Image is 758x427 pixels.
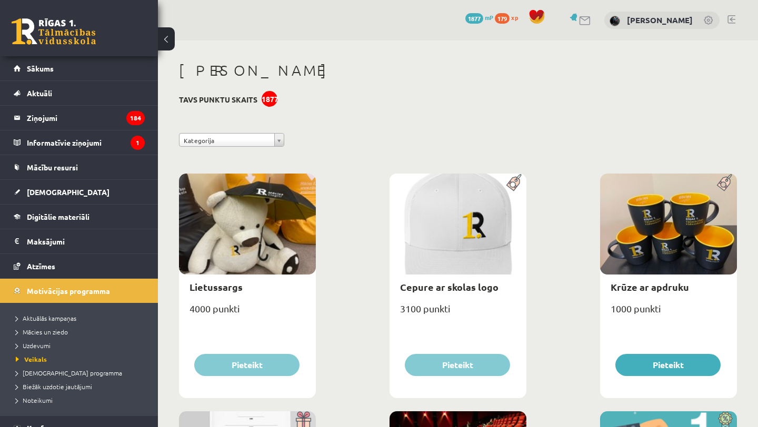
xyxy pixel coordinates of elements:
span: 1877 [465,13,483,24]
span: Veikals [16,355,47,363]
span: Aktuālās kampaņas [16,314,76,322]
a: 1877 mP [465,13,493,22]
span: Digitālie materiāli [27,212,89,221]
a: Aktuāli [14,81,145,105]
a: [PERSON_NAME] [627,15,693,25]
div: 1877 [262,91,277,107]
span: [DEMOGRAPHIC_DATA] [27,187,109,197]
span: [DEMOGRAPHIC_DATA] programma [16,369,122,377]
span: Mācies un ziedo [16,328,68,336]
a: [DEMOGRAPHIC_DATA] programma [16,368,147,378]
span: Motivācijas programma [27,286,110,296]
span: Biežāk uzdotie jautājumi [16,382,92,391]
span: Noteikumi [16,396,53,404]
a: [DEMOGRAPHIC_DATA] [14,180,145,204]
a: Atzīmes [14,254,145,278]
a: 179 xp [495,13,523,22]
legend: Ziņojumi [27,106,145,130]
a: Krūze ar apdruku [611,281,689,293]
a: Digitālie materiāli [14,205,145,229]
button: Pieteikt [615,354,721,376]
a: Kategorija [179,133,284,147]
i: 184 [126,111,145,125]
span: xp [511,13,518,22]
span: 179 [495,13,510,24]
button: Pieteikt [405,354,510,376]
a: Informatīvie ziņojumi1 [14,130,145,155]
span: Aktuāli [27,88,52,98]
i: 1 [131,136,145,150]
a: Noteikumi [16,395,147,405]
img: Populāra prece [713,174,737,191]
a: Biežāk uzdotie jautājumi [16,382,147,391]
a: Maksājumi [14,229,145,253]
a: Rīgas 1. Tālmācības vidusskola [12,18,96,45]
button: Pieteikt [194,354,300,376]
h3: Tavs punktu skaits [179,95,257,104]
div: 1000 punkti [600,300,737,326]
span: Uzdevumi [16,341,51,350]
a: Motivācijas programma [14,279,145,303]
legend: Maksājumi [27,229,145,253]
a: Mācies un ziedo [16,327,147,337]
span: Atzīmes [27,261,55,271]
a: Aktuālās kampaņas [16,313,147,323]
a: Sākums [14,56,145,80]
a: Ziņojumi184 [14,106,145,130]
span: Sākums [27,64,54,73]
div: 3100 punkti [390,300,526,326]
span: Mācību resursi [27,162,78,172]
img: Rinalds Ūdris [610,16,620,26]
img: Populāra prece [503,174,526,191]
a: Cepure ar skolas logo [400,281,498,293]
legend: Informatīvie ziņojumi [27,130,145,155]
a: Mācību resursi [14,155,145,179]
a: Lietussargs [189,281,243,293]
div: 4000 punkti [179,300,316,326]
span: mP [485,13,493,22]
span: Kategorija [184,134,270,147]
h1: [PERSON_NAME] [179,62,737,79]
a: Veikals [16,354,147,364]
a: Uzdevumi [16,341,147,350]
